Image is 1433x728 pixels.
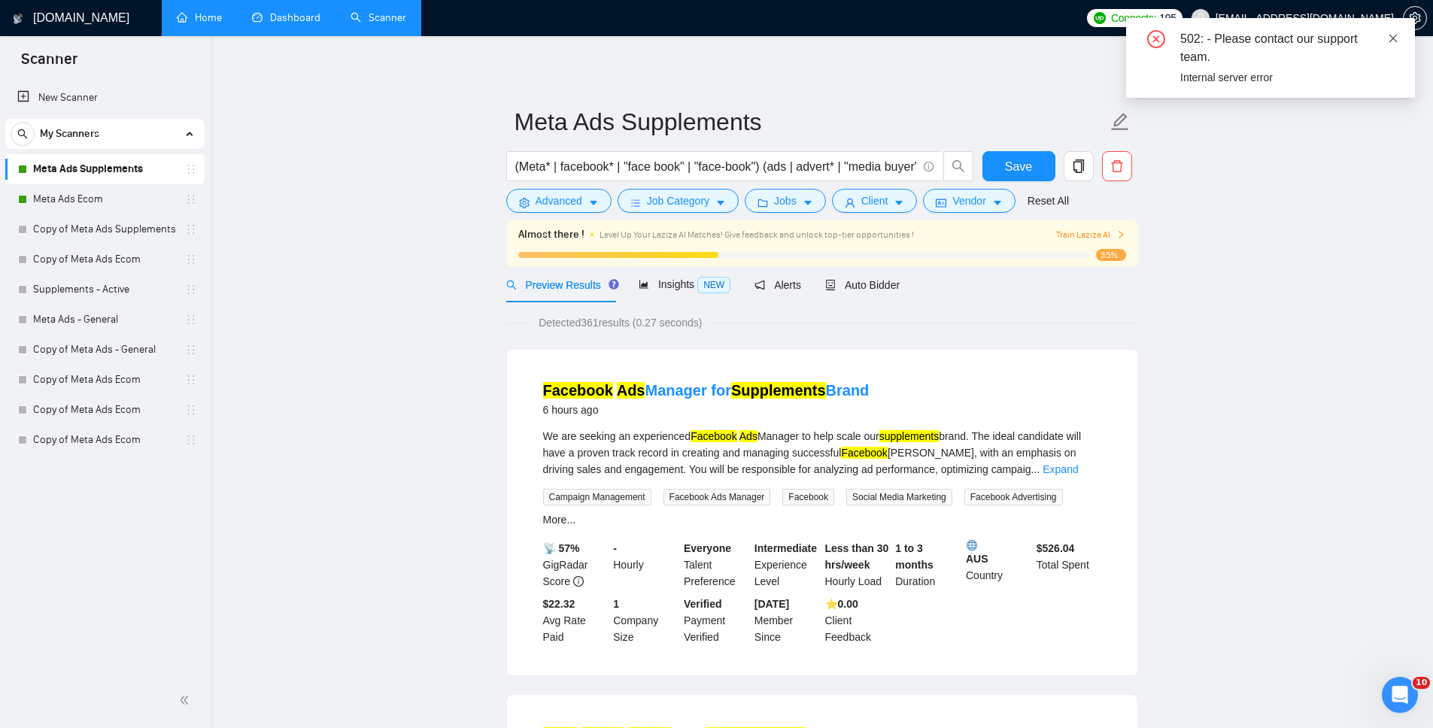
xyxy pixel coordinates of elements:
a: Meta Ads - General [33,305,176,335]
div: Member Since [751,596,822,645]
a: More... [543,514,576,526]
span: Insights [639,278,730,290]
div: Avg Rate Paid [540,596,611,645]
mark: Facebook [543,382,613,399]
b: AUS [966,540,1031,565]
span: My Scanners [40,119,99,149]
span: holder [185,404,197,416]
span: ... [1031,463,1040,475]
div: Country [963,540,1034,590]
span: caret-down [715,197,726,208]
div: Hourly Load [822,540,893,590]
b: Intermediate [754,542,817,554]
span: close-circle [1147,30,1165,48]
b: $ 526.04 [1037,542,1075,554]
div: Talent Preference [681,540,751,590]
span: 195 [1159,10,1176,26]
div: ✅ The agency owner is verified in the [GEOGRAPHIC_DATA]/[GEOGRAPHIC_DATA] [24,323,235,367]
b: $22.32 [543,598,575,610]
span: caret-down [803,197,813,208]
span: search [944,159,973,173]
span: copy [1064,159,1093,173]
div: We are seeking an experienced Manager to help scale our brand. The ideal candidate will have a pr... [543,428,1101,478]
a: New Scanner [17,83,193,113]
button: search [943,151,973,181]
a: Facebook AdsManager forSupplementsBrand [543,382,870,399]
span: search [506,280,517,290]
span: bars [630,197,641,208]
span: holder [185,434,197,446]
button: settingAdvancedcaret-down [506,189,612,213]
span: Scanner [9,48,90,80]
span: holder [185,314,197,326]
a: Copy of Meta Ads Ecom [33,425,176,455]
button: idcardVendorcaret-down [923,189,1015,213]
mark: Ads [739,430,757,442]
div: Tooltip anchor [607,278,621,291]
span: Level Up Your Laziza AI Matches! Give feedback and unlock top-tier opportunities ! [600,229,914,240]
span: idcard [936,197,946,208]
span: edit [1110,112,1130,132]
a: Expand [1043,463,1078,475]
span: Campaign Management [543,489,651,505]
div: Payment Verified [681,596,751,645]
span: Alerts [754,279,801,291]
b: Verified [684,598,722,610]
button: Home [235,6,264,35]
div: Hey, there! [24,71,235,86]
mark: Ads [617,382,645,399]
span: Client [861,193,888,209]
span: user [1195,13,1206,23]
div: AI Assistant from GigRadar 📡 says… [12,62,289,502]
a: Meta Ads Ecom [33,184,176,214]
span: info-circle [573,576,584,587]
a: Copy of Meta Ads Ecom [33,244,176,275]
a: setting [1403,12,1427,24]
div: Duration [892,540,963,590]
span: search [11,129,34,139]
div: Hey, there!You can request an additional Business Manager to apply for US or UK exclusive jobs.Be... [12,62,247,484]
button: go back [10,6,38,35]
span: info-circle [924,162,934,171]
div: ✅ The agency's primary office location is verified in the [GEOGRAPHIC_DATA]/[GEOGRAPHIC_DATA] [24,263,235,322]
a: Copy of Meta Ads - General [33,335,176,365]
a: Copy of Meta Ads Ecom [33,365,176,395]
div: ✅ The freelancer is verified in the [GEOGRAPHIC_DATA]/[GEOGRAPHIC_DATA] [24,219,235,263]
li: My Scanners [5,119,205,455]
a: Reset All [1028,193,1069,209]
li: New Scanner [5,83,205,113]
span: Almost there ! [518,226,584,243]
img: Profile image for AI Assistant from GigRadar 📡 [43,8,67,32]
div: GigRadar Score [540,540,611,590]
button: delete [1102,151,1132,181]
span: right [1116,230,1125,239]
b: Less than 30 hrs/week [825,542,889,571]
button: userClientcaret-down [832,189,918,213]
span: NEW [697,277,730,293]
span: Advanced [536,193,582,209]
b: [DATE] [754,598,789,610]
span: close [1388,33,1398,44]
span: holder [185,193,197,205]
div: You can request an additional Business Manager to apply for US or UK exclusive jobs. [24,94,235,138]
span: Save [1005,157,1032,176]
span: Facebook Advertising [964,489,1063,505]
span: setting [519,197,530,208]
a: homeHome [177,11,222,24]
span: Connects: [1111,10,1156,26]
a: dashboardDashboard [252,11,320,24]
div: Total Spent [1034,540,1104,590]
span: Detected 361 results (0.27 seconds) [528,314,712,331]
span: robot [825,280,836,290]
img: upwork-logo.png [1094,12,1106,24]
button: Yes, I meet all of the criteria - request a new BM [26,511,281,555]
span: 35% [1096,249,1126,261]
b: ⭐️ 0.00 [825,598,858,610]
span: holder [185,344,197,356]
button: barsJob Categorycaret-down [618,189,739,213]
b: 1 [613,598,619,610]
input: Search Freelance Jobs... [515,157,917,176]
span: Jobs [774,193,797,209]
input: Scanner name... [515,103,1107,141]
mark: Facebook [841,447,887,459]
